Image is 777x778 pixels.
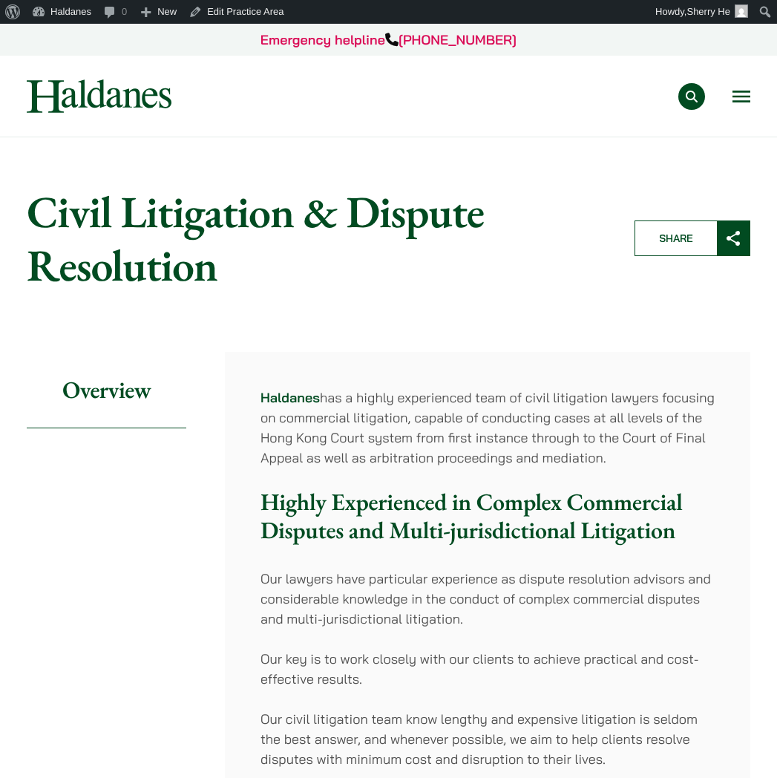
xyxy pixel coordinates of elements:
p: Our key is to work closely with our clients to achieve practical and cost-effective results. [260,649,715,689]
h1: Civil Litigation & Dispute Resolution [27,185,609,292]
button: Share [635,220,750,256]
h3: Highly Experienced in Complex Commercial Disputes and Multi-jurisdictional Litigation [260,488,715,545]
span: Sherry He [686,6,730,17]
button: Search [678,83,705,110]
h2: Overview [27,352,186,428]
span: Share [635,221,717,255]
p: Our civil litigation team know lengthy and expensive litigation is seldom the best answer, and wh... [260,709,715,769]
img: Logo of Haldanes [27,79,171,113]
p: Our lawyers have particular experience as dispute resolution advisors and considerable knowledge ... [260,569,715,629]
a: Haldanes [260,389,320,406]
p: has a highly experienced team of civil litigation lawyers focusing on commercial litigation, capa... [260,388,715,468]
button: Open menu [732,91,750,102]
a: Emergency helpline[PHONE_NUMBER] [260,31,517,48]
